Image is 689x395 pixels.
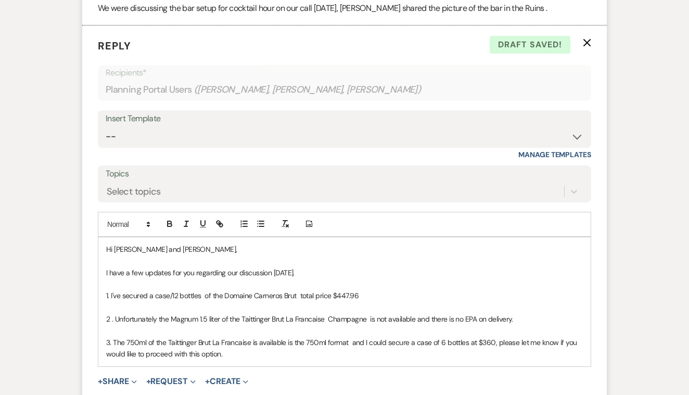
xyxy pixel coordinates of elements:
p: 1. I've secured a case/12 bottles of the Domaine Carneros Brut total price $447.96 [106,290,583,301]
button: Request [146,377,196,386]
p: Hi [PERSON_NAME] and [PERSON_NAME], [106,244,583,255]
div: Select topics [107,184,161,198]
span: + [98,377,103,386]
p: 3. The 750ml of the Taittinger Brut La Francaise is available is the 750ml format and I could sec... [106,337,583,360]
span: + [205,377,210,386]
p: I have a few updates for you regarding our discussion [DATE]. [106,267,583,278]
button: Create [205,377,248,386]
div: Planning Portal Users [106,80,583,100]
span: Draft saved! [490,36,570,54]
button: Share [98,377,137,386]
p: 2 . Unfortunately the Magnum 1.5 liter of the Taittinger Brut La Francaise Champagne is not avail... [106,313,583,325]
p: We were discussing the bar setup for cocktail hour on our call [DATE], [PERSON_NAME] shared the p... [98,2,591,15]
p: Recipients* [106,66,583,80]
span: Reply [98,39,131,53]
div: Insert Template [106,111,583,126]
span: + [146,377,151,386]
a: Manage Templates [518,150,591,159]
span: ( [PERSON_NAME], [PERSON_NAME], [PERSON_NAME] ) [194,83,422,97]
label: Topics [106,167,583,182]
